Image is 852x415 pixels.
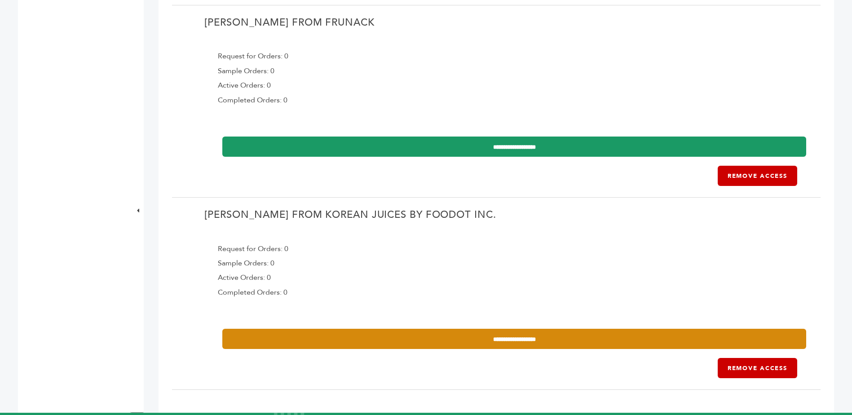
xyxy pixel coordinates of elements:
div: Request for Orders: 0 [216,242,777,256]
a: Remove Access [718,358,797,378]
h2: [PERSON_NAME] from Frunack [204,17,788,34]
div: Request for Orders: 0 [216,49,777,63]
div: Completed Orders: 0 [216,93,777,107]
div: Active Orders: 0 [216,78,777,93]
div: Sample Orders: 0 [216,64,777,78]
h2: [PERSON_NAME] from Korean Juices by Foodot Inc. [204,209,788,226]
div: Completed Orders: 0 [216,285,777,300]
div: Active Orders: 0 [216,270,777,285]
div: Sample Orders: 0 [216,256,777,270]
a: Remove Access [718,166,797,186]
